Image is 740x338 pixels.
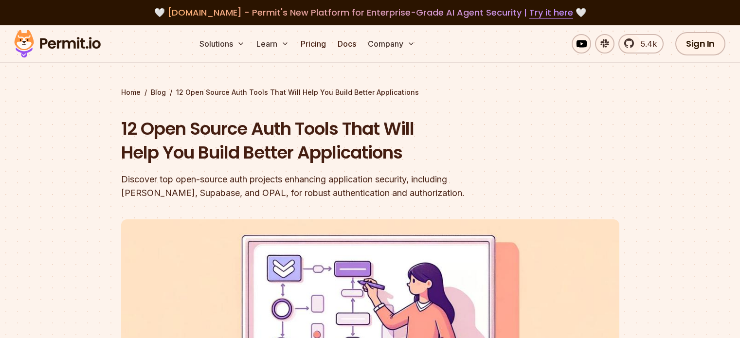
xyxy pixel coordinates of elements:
[675,32,725,55] a: Sign In
[167,6,573,18] span: [DOMAIN_NAME] - Permit's New Platform for Enterprise-Grade AI Agent Security |
[151,88,166,97] a: Blog
[196,34,249,53] button: Solutions
[364,34,419,53] button: Company
[121,88,619,97] div: / /
[334,34,360,53] a: Docs
[121,117,495,165] h1: 12 Open Source Auth Tools That Will Help You Build Better Applications
[635,38,657,50] span: 5.4k
[10,27,105,60] img: Permit logo
[23,6,717,19] div: 🤍 🤍
[253,34,293,53] button: Learn
[297,34,330,53] a: Pricing
[618,34,664,53] a: 5.4k
[121,173,495,200] div: Discover top open-source auth projects enhancing application security, including [PERSON_NAME], S...
[529,6,573,19] a: Try it here
[121,88,141,97] a: Home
